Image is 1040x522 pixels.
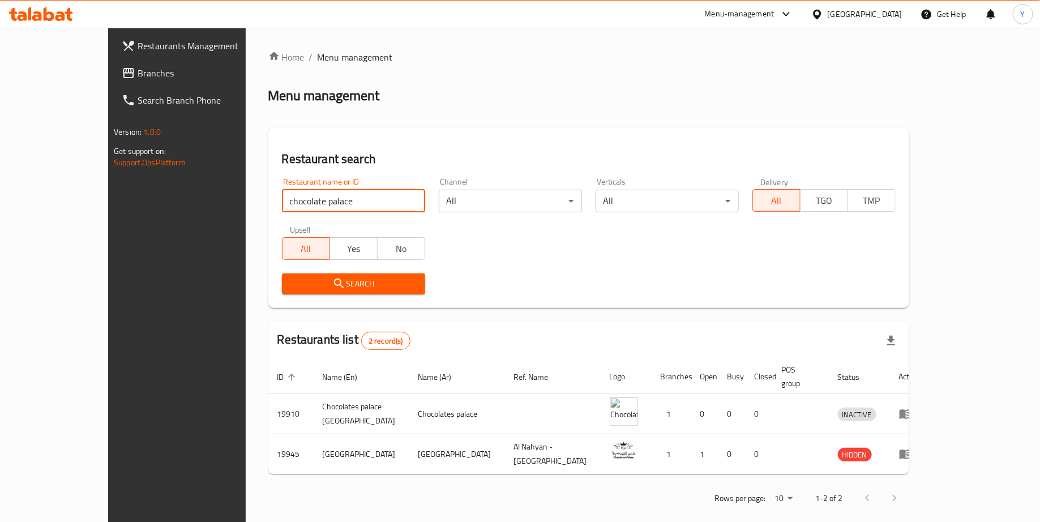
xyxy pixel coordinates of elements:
a: Search Branch Phone [113,87,282,114]
th: Action [890,360,929,394]
h2: Restaurant search [282,151,896,168]
td: 0 [746,394,773,434]
span: Search Branch Phone [138,93,273,107]
span: All [287,241,326,257]
th: Closed [746,360,773,394]
span: Restaurants Management [138,39,273,53]
button: All [752,189,801,212]
h2: Restaurants list [277,331,410,350]
img: Chocolates Palace [610,438,638,466]
div: All [439,190,582,212]
label: Delivery [760,178,789,186]
span: Menu management [318,50,393,64]
div: Menu-management [705,7,774,21]
div: Rows per page: [770,490,797,507]
button: TGO [800,189,848,212]
td: Al Nahyan - [GEOGRAPHIC_DATA] [505,434,601,474]
div: All [596,190,739,212]
span: 1.0.0 [143,125,161,139]
span: Name (En) [323,370,373,384]
button: TMP [848,189,896,212]
td: 19945 [268,434,314,474]
span: Ref. Name [514,370,563,384]
h2: Menu management [268,87,380,105]
a: Support.OpsPlatform [114,155,186,170]
th: Busy [718,360,746,394]
td: 0 [718,394,746,434]
th: Logo [601,360,652,394]
td: [GEOGRAPHIC_DATA] [314,434,409,474]
label: Upsell [290,226,311,234]
li: / [309,50,313,64]
input: Search for restaurant name or ID.. [282,190,425,212]
span: Status [838,370,875,384]
span: Y [1021,8,1025,20]
td: 19910 [268,394,314,434]
td: 1 [652,394,691,434]
span: TMP [853,192,891,209]
img: Chocolates palace Al Ain [610,397,638,426]
div: [GEOGRAPHIC_DATA] [828,8,902,20]
th: Open [691,360,718,394]
span: Search [291,277,416,291]
button: All [282,237,330,260]
table: enhanced table [268,360,929,474]
td: 1 [652,434,691,474]
span: ID [277,370,299,384]
span: 2 record(s) [362,336,410,346]
span: Get support on: [114,144,166,159]
td: Chocolates palace [GEOGRAPHIC_DATA] [314,394,409,434]
span: TGO [805,192,844,209]
td: 0 [691,394,718,434]
button: Yes [329,237,378,260]
div: Total records count [361,332,410,350]
span: POS group [782,363,815,390]
td: 0 [718,434,746,474]
p: 1-2 of 2 [815,491,842,506]
a: Branches [113,59,282,87]
td: 0 [746,434,773,474]
span: No [382,241,421,257]
span: INACTIVE [838,408,876,421]
a: Restaurants Management [113,32,282,59]
button: No [377,237,425,260]
nav: breadcrumb [268,50,909,64]
span: HIDDEN [838,448,872,461]
td: [GEOGRAPHIC_DATA] [409,434,505,474]
span: Yes [335,241,373,257]
span: Name (Ar) [418,370,466,384]
p: Rows per page: [714,491,765,506]
td: 1 [691,434,718,474]
a: Home [268,50,305,64]
button: Search [282,273,425,294]
div: Menu [899,447,920,461]
span: Branches [138,66,273,80]
span: All [757,192,796,209]
span: Version: [114,125,142,139]
div: Export file [878,327,905,354]
div: Menu [899,407,920,421]
th: Branches [652,360,691,394]
td: Chocolates palace [409,394,505,434]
